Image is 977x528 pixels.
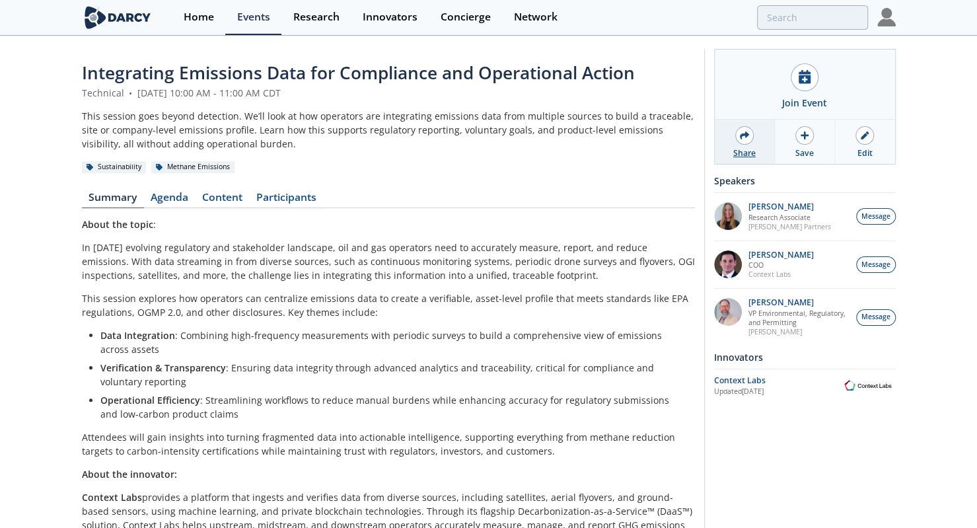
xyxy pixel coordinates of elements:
[840,378,896,393] img: Context Labs
[100,361,686,389] li: : Ensuring data integrity through advanced analytics and traceability, critical for compliance an...
[714,202,742,230] img: 1e06ca1f-8078-4f37-88bf-70cc52a6e7bd
[82,86,695,100] div: Technical [DATE] 10:00 AM - 11:00 AM CDT
[100,393,686,421] li: : Streamlining workflows to reduce manual burdens while enhancing accuracy for regulatory submiss...
[100,361,226,374] strong: Verification & Transparency
[748,327,849,336] p: [PERSON_NAME]
[861,312,890,322] span: Message
[100,328,686,356] li: : Combining high-frequency measurements with periodic surveys to build a comprehensive view of em...
[363,12,417,22] div: Innovators
[151,161,235,173] div: Methane Emissions
[82,468,177,480] strong: About the innovator:
[795,147,814,159] div: Save
[82,241,695,282] p: In [DATE] evolving regulatory and stakeholder landscape, oil and gas operators need to accurately...
[196,192,250,208] a: Content
[250,192,324,208] a: Participants
[293,12,340,22] div: Research
[856,256,896,273] button: Message
[861,260,890,270] span: Message
[714,169,896,192] div: Speakers
[757,5,868,30] input: Advanced Search
[877,8,896,26] img: Profile
[714,298,742,326] img: ed2b4adb-f152-4947-b39b-7b15fa9ececc
[184,12,214,22] div: Home
[514,12,558,22] div: Network
[714,250,742,278] img: 501ea5c4-0272-445a-a9c3-1e215b6764fd
[835,120,894,164] a: Edit
[82,218,153,231] strong: About the topic
[748,309,849,327] p: VP Environmental, Regulatory, and Permitting
[82,217,695,231] p: :
[82,291,695,319] p: This session explores how operators can centralize emissions data to create a verifiable, asset-l...
[82,491,142,504] strong: Context Labs
[82,161,147,173] div: Sustainability
[857,147,873,159] div: Edit
[237,12,270,22] div: Events
[82,61,635,85] span: Integrating Emissions Data for Compliance and Operational Action
[856,309,896,326] button: Message
[714,387,840,397] div: Updated [DATE]
[748,213,831,222] p: Research Associate
[82,109,695,151] div: This session goes beyond detection. We’ll look at how operators are integrating emissions data fr...
[714,375,840,387] div: Context Labs
[82,6,154,29] img: logo-wide.svg
[441,12,491,22] div: Concierge
[748,270,814,279] p: Context Labs
[127,87,135,99] span: •
[748,260,814,270] p: COO
[861,211,890,222] span: Message
[748,298,849,307] p: [PERSON_NAME]
[782,96,827,110] div: Join Event
[714,346,896,369] div: Innovators
[100,394,200,406] strong: Operational Efficiency
[733,147,756,159] div: Share
[714,374,896,397] a: Context Labs Updated[DATE] Context Labs
[748,250,814,260] p: [PERSON_NAME]
[82,430,695,458] p: Attendees will gain insights into turning fragmented data into actionable intelligence, supportin...
[748,202,831,211] p: [PERSON_NAME]
[144,192,196,208] a: Agenda
[748,222,831,231] p: [PERSON_NAME] Partners
[100,329,175,342] strong: Data Integration
[82,192,144,208] a: Summary
[856,208,896,225] button: Message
